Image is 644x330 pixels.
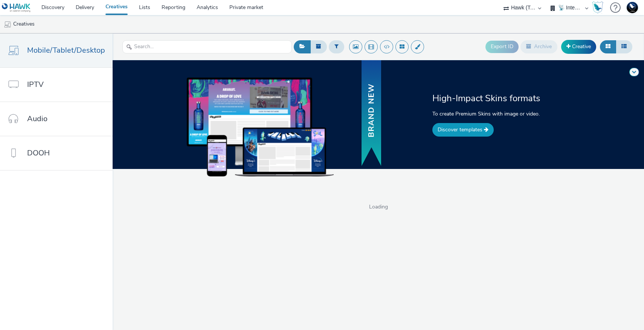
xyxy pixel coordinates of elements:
[122,40,292,53] input: Search...
[113,203,644,211] span: Loading
[485,41,519,53] button: Export ID
[4,21,11,28] img: mobile
[27,148,50,158] span: DOOH
[561,40,596,53] a: Creative
[27,113,47,124] span: Audio
[187,78,334,176] img: example of skins on dekstop, tablet and mobile devices
[600,40,616,53] button: Grid
[432,92,561,104] h2: High-Impact Skins formats
[432,110,561,118] p: To create Premium Skins with image or video.
[2,3,31,12] img: undefined Logo
[592,2,606,14] a: Hawk Academy
[360,59,383,168] img: banner with new text
[520,40,557,53] button: Archive
[616,40,632,53] button: Table
[432,123,494,137] a: Discover templates
[627,2,638,13] img: Support Hawk
[27,45,105,56] span: Mobile/Tablet/Desktop
[592,2,603,14] img: Hawk Academy
[27,79,44,90] span: IPTV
